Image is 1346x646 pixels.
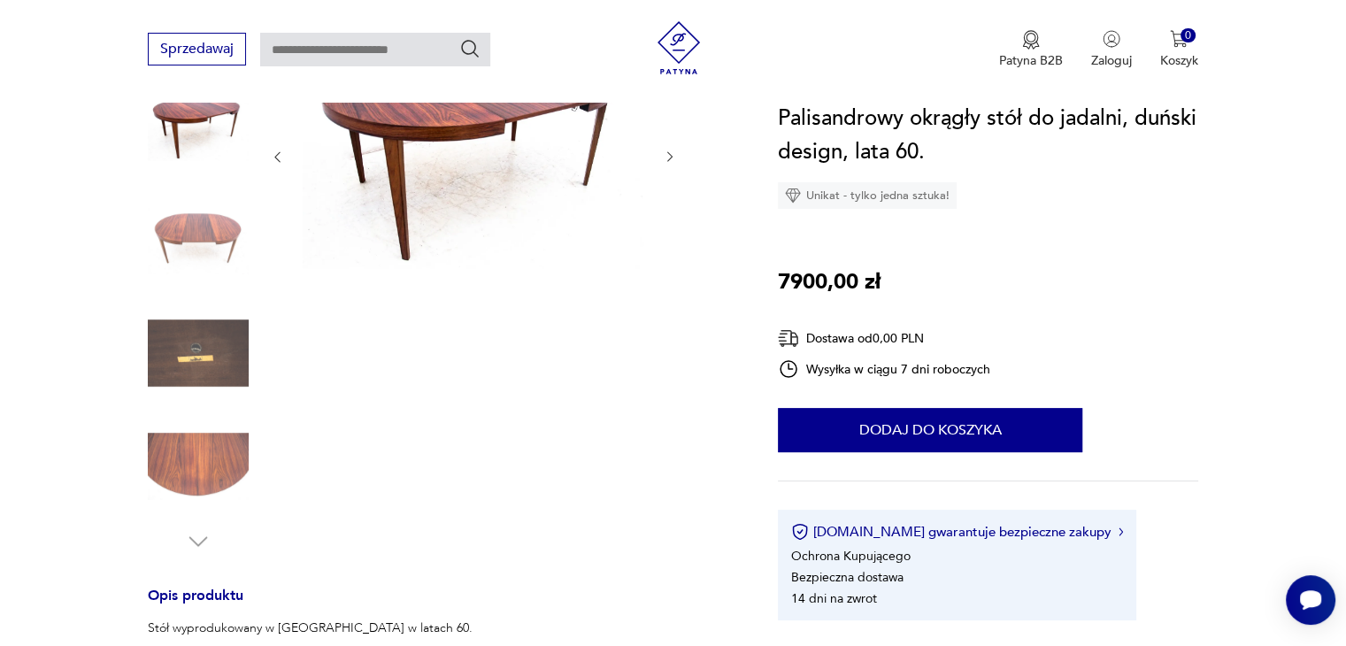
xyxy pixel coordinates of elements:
p: Koszyk [1160,52,1198,69]
img: Ikona certyfikatu [791,523,809,541]
div: Dostawa od 0,00 PLN [778,327,990,350]
img: Ikona koszyka [1170,30,1188,48]
iframe: Smartsupp widget button [1286,575,1335,625]
img: Zdjęcie produktu Palisandrowy okrągły stół do jadalni, duński design, lata 60. [148,190,249,291]
img: Ikona strzałki w prawo [1119,527,1124,536]
a: Ikona medaluPatyna B2B [999,30,1063,69]
p: Zaloguj [1091,52,1132,69]
p: Patyna B2B [999,52,1063,69]
p: 7900,00 zł [778,265,881,299]
img: Ikona dostawy [778,327,799,350]
li: Ochrona Kupującego [791,548,911,565]
p: Stół wyprodukowany w [GEOGRAPHIC_DATA] w latach 60. [148,619,735,637]
img: Zdjęcie produktu Palisandrowy okrągły stół do jadalni, duński design, lata 60. [148,416,249,517]
button: [DOMAIN_NAME] gwarantuje bezpieczne zakupy [791,523,1123,541]
img: Ikona medalu [1022,30,1040,50]
button: Zaloguj [1091,30,1132,69]
button: Sprzedawaj [148,33,246,65]
img: Patyna - sklep z meblami i dekoracjami vintage [652,21,705,74]
div: 0 [1181,28,1196,43]
img: Zdjęcie produktu Palisandrowy okrągły stół do jadalni, duński design, lata 60. [148,303,249,404]
a: Sprzedawaj [148,44,246,57]
img: Zdjęcie produktu Palisandrowy okrągły stół do jadalni, duński design, lata 60. [148,77,249,178]
img: Ikona diamentu [785,188,801,204]
h1: Palisandrowy okrągły stół do jadalni, duński design, lata 60. [778,102,1198,169]
button: 0Koszyk [1160,30,1198,69]
button: Dodaj do koszyka [778,408,1082,452]
h3: Opis produktu [148,590,735,619]
li: 14 dni na zwrot [791,590,877,607]
img: Ikonka użytkownika [1103,30,1120,48]
div: Unikat - tylko jedna sztuka! [778,182,957,209]
li: Bezpieczna dostawa [791,569,904,586]
div: Wysyłka w ciągu 7 dni roboczych [778,358,990,380]
button: Szukaj [459,38,481,59]
button: Patyna B2B [999,30,1063,69]
img: Zdjęcie produktu Palisandrowy okrągły stół do jadalni, duński design, lata 60. [303,42,644,269]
